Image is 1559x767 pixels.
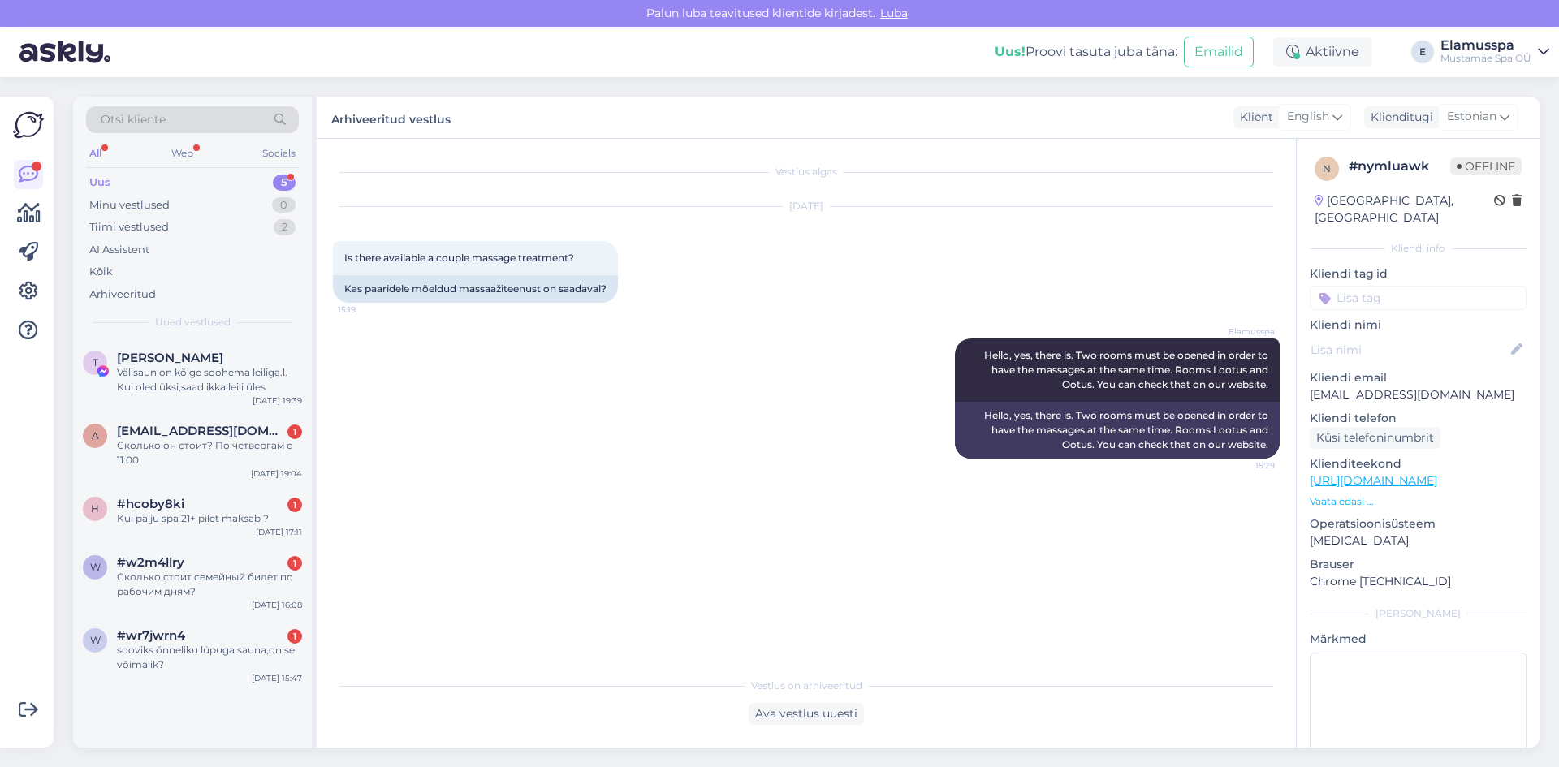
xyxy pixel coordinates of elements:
span: #wr7jwrn4 [117,628,185,643]
span: a [92,429,99,442]
div: All [86,143,105,164]
span: Hello, yes, there is. Two rooms must be opened in order to have the massages at the same time. Ro... [984,349,1271,390]
p: Kliendi email [1310,369,1527,386]
div: 0 [272,197,296,213]
p: Vaata edasi ... [1310,494,1527,509]
div: Kui palju spa 21+ pilet maksab ? [117,511,302,526]
span: n [1323,162,1331,175]
span: ariford.60@gmail.com [117,424,286,438]
div: Socials [259,143,299,164]
div: 5 [273,175,296,191]
p: Operatsioonisüsteem [1310,515,1527,532]
div: Klienditugi [1364,109,1433,126]
div: [DATE] 16:08 [252,599,302,611]
div: Klient [1233,109,1273,126]
span: T [93,356,98,368]
div: 2 [274,219,296,235]
div: Minu vestlused [89,197,170,213]
div: Kõik [89,264,113,280]
p: [EMAIL_ADDRESS][DOMAIN_NAME] [1310,386,1527,403]
span: Is there available a couple massage treatment? [344,252,574,264]
span: Luba [875,6,913,20]
span: 15:29 [1214,459,1275,472]
p: Kliendi telefon [1310,410,1527,427]
div: Aktiivne [1273,37,1372,67]
div: # nymluawk [1349,157,1450,176]
span: #hcoby8ki [117,497,184,511]
span: #w2m4llry [117,555,184,570]
input: Lisa nimi [1311,341,1508,359]
div: [PERSON_NAME] [1310,606,1527,621]
div: [DATE] 19:39 [253,394,302,407]
div: Elamusspa [1440,39,1531,52]
p: Klienditeekond [1310,455,1527,472]
span: English [1287,108,1329,126]
img: Askly Logo [13,110,44,140]
div: [DATE] [333,199,1280,213]
div: Kliendi info [1310,241,1527,256]
div: AI Assistent [89,242,149,258]
p: Brauser [1310,556,1527,573]
span: Estonian [1447,108,1496,126]
div: Ava vestlus uuesti [749,703,864,725]
div: E [1411,41,1434,63]
p: [MEDICAL_DATA] [1310,532,1527,549]
span: Elamusspa [1214,325,1275,338]
div: Hello, yes, there is. Two rooms must be opened in order to have the massages at the same time. Ro... [955,402,1280,459]
span: w [90,634,101,646]
div: [DATE] 17:11 [256,526,302,538]
input: Lisa tag [1310,286,1527,310]
span: w [90,561,101,573]
div: sooviks õnneliku lüpuga sauna,on se võimalik? [117,643,302,672]
div: Kas paaridele mõeldud massaažiteenust on saadaval? [333,275,618,303]
label: Arhiveeritud vestlus [331,106,451,128]
div: Uus [89,175,110,191]
div: Proovi tasuta juba täna: [995,42,1177,62]
b: Uus! [995,44,1026,59]
div: Välisaun on kõige soohema leiliga.l. Kui oled üksi,saad ikka leili üles [117,365,302,394]
div: Tiimi vestlused [89,219,169,235]
p: Kliendi nimi [1310,317,1527,334]
span: Uued vestlused [155,315,231,330]
div: Сколько стоит семейный билет по рабочим дням? [117,570,302,599]
button: Emailid [1184,37,1254,67]
span: Offline [1450,157,1522,175]
span: 15:19 [338,304,399,316]
div: Сколько он стоит? По четвергам с 11:00 [117,438,302,468]
span: Otsi kliente [101,111,166,128]
div: [DATE] 15:47 [252,672,302,684]
div: Mustamäe Spa OÜ [1440,52,1531,65]
div: Web [168,143,196,164]
div: 1 [287,556,302,571]
div: 1 [287,498,302,512]
span: h [91,502,99,515]
div: [GEOGRAPHIC_DATA], [GEOGRAPHIC_DATA] [1315,192,1494,226]
p: Märkmed [1310,631,1527,648]
p: Kliendi tag'id [1310,265,1527,282]
div: Küsi telefoninumbrit [1310,427,1440,449]
div: 1 [287,424,302,439]
p: Chrome [TECHNICAL_ID] [1310,573,1527,590]
div: Vestlus algas [333,165,1280,179]
span: Terosmo Lindeta [117,351,223,365]
a: ElamusspaMustamäe Spa OÜ [1440,39,1549,65]
div: [DATE] 19:04 [251,468,302,480]
div: Arhiveeritud [89,287,156,303]
div: 1 [287,629,302,644]
span: Vestlus on arhiveeritud [751,679,862,693]
a: [URL][DOMAIN_NAME] [1310,473,1437,488]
